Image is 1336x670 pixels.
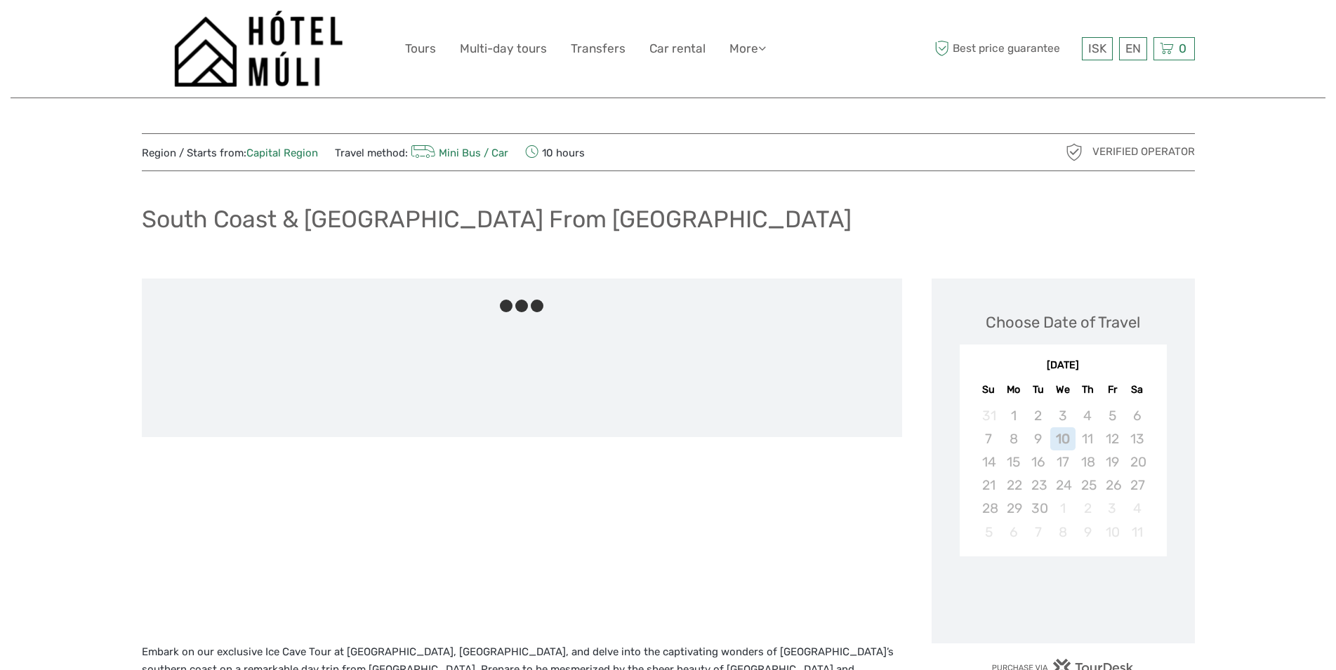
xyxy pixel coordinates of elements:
[1063,141,1085,163] img: verified_operator_grey_128.png
[1100,497,1125,520] div: Not available Friday, October 3rd, 2025
[142,205,852,234] h1: South Coast & [GEOGRAPHIC_DATA] From [GEOGRAPHIC_DATA]
[1100,380,1125,399] div: Fr
[405,39,436,59] a: Tours
[1026,521,1050,544] div: Not available Tuesday, October 7th, 2025
[1100,450,1125,474] div: Not available Friday, September 19th, 2025
[335,142,509,162] span: Travel method:
[1026,427,1050,450] div: Not available Tuesday, September 9th, 2025
[932,37,1078,60] span: Best price guarantee
[1059,593,1068,602] div: Loading...
[977,497,1001,520] div: Not available Sunday, September 28th, 2025
[1001,450,1026,474] div: Not available Monday, September 15th, 2025
[1001,474,1026,497] div: Not available Monday, September 22nd, 2025
[1125,474,1149,497] div: Not available Saturday, September 27th, 2025
[142,146,318,161] span: Region / Starts from:
[977,521,1001,544] div: Not available Sunday, October 5th, 2025
[960,359,1167,373] div: [DATE]
[1125,427,1149,450] div: Not available Saturday, September 13th, 2025
[1026,497,1050,520] div: Not available Tuesday, September 30th, 2025
[1100,404,1125,427] div: Not available Friday, September 5th, 2025
[986,311,1140,333] div: Choose Date of Travel
[1100,427,1125,450] div: Not available Friday, September 12th, 2025
[1100,521,1125,544] div: Not available Friday, October 10th, 2025
[1050,404,1075,427] div: Not available Wednesday, September 3rd, 2025
[1125,497,1149,520] div: Not available Saturday, October 4th, 2025
[1001,380,1026,399] div: Mo
[1001,497,1026,520] div: Not available Monday, September 29th, 2025
[460,39,547,59] a: Multi-day tours
[1076,450,1100,474] div: Not available Thursday, September 18th, 2025
[1092,145,1195,159] span: Verified Operator
[1026,474,1050,497] div: Not available Tuesday, September 23rd, 2025
[964,404,1162,544] div: month 2025-09
[1076,404,1100,427] div: Not available Thursday, September 4th, 2025
[1076,497,1100,520] div: Not available Thursday, October 2nd, 2025
[1125,404,1149,427] div: Not available Saturday, September 6th, 2025
[1050,521,1075,544] div: Not available Wednesday, October 8th, 2025
[246,147,318,159] a: Capital Region
[1026,380,1050,399] div: Tu
[1050,497,1075,520] div: Not available Wednesday, October 1st, 2025
[1100,474,1125,497] div: Not available Friday, September 26th, 2025
[408,147,509,159] a: Mini Bus / Car
[977,404,1001,427] div: Not available Sunday, August 31st, 2025
[1001,404,1026,427] div: Not available Monday, September 1st, 2025
[174,11,343,87] img: 1276-09780d38-f550-4f2e-b773-0f2717b8e24e_logo_big.png
[1026,450,1050,474] div: Not available Tuesday, September 16th, 2025
[1076,521,1100,544] div: Not available Thursday, October 9th, 2025
[649,39,706,59] a: Car rental
[1001,521,1026,544] div: Not available Monday, October 6th, 2025
[1088,41,1106,55] span: ISK
[1177,41,1189,55] span: 0
[525,142,585,162] span: 10 hours
[977,450,1001,474] div: Not available Sunday, September 14th, 2025
[1076,474,1100,497] div: Not available Thursday, September 25th, 2025
[571,39,626,59] a: Transfers
[1050,474,1075,497] div: Not available Wednesday, September 24th, 2025
[977,380,1001,399] div: Su
[1026,404,1050,427] div: Not available Tuesday, September 2nd, 2025
[729,39,766,59] a: More
[1125,521,1149,544] div: Not available Saturday, October 11th, 2025
[977,427,1001,450] div: Not available Sunday, September 7th, 2025
[1050,450,1075,474] div: Not available Wednesday, September 17th, 2025
[1125,380,1149,399] div: Sa
[1050,427,1075,450] div: Not available Wednesday, September 10th, 2025
[1076,380,1100,399] div: Th
[1050,380,1075,399] div: We
[977,474,1001,497] div: Not available Sunday, September 21st, 2025
[1001,427,1026,450] div: Not available Monday, September 8th, 2025
[1076,427,1100,450] div: Not available Thursday, September 11th, 2025
[1125,450,1149,474] div: Not available Saturday, September 20th, 2025
[1119,37,1147,60] div: EN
